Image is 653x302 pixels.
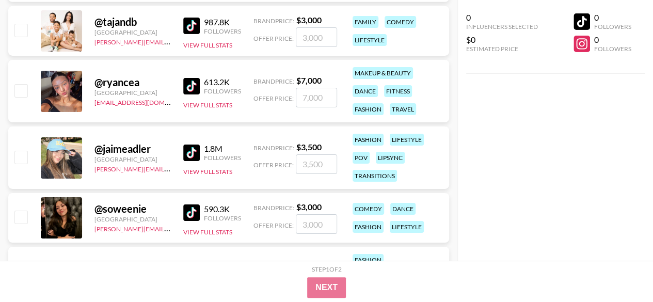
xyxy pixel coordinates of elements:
[353,152,370,164] div: pov
[253,161,294,169] span: Offer Price:
[253,204,294,212] span: Brand Price:
[204,27,241,35] div: Followers
[353,170,397,182] div: transitions
[94,15,171,28] div: @ tajandb
[466,35,538,45] div: $0
[376,152,405,164] div: lipsync
[183,228,232,236] button: View Full Stats
[94,97,198,106] a: [EMAIL_ADDRESS][DOMAIN_NAME]
[296,142,322,152] strong: $ 3,500
[183,41,232,49] button: View Full Stats
[466,23,538,30] div: Influencers Selected
[296,154,337,174] input: 3,500
[385,16,416,28] div: comedy
[94,202,171,215] div: @ soweenie
[353,67,413,79] div: makeup & beauty
[390,203,416,215] div: dance
[353,203,384,215] div: comedy
[353,221,384,233] div: fashion
[312,265,342,273] div: Step 1 of 2
[253,17,294,25] span: Brand Price:
[594,35,631,45] div: 0
[183,78,200,94] img: TikTok
[390,134,424,146] div: lifestyle
[94,89,171,97] div: [GEOGRAPHIC_DATA]
[594,12,631,23] div: 0
[183,168,232,176] button: View Full Stats
[390,103,416,115] div: travel
[204,204,241,214] div: 590.3K
[296,88,337,107] input: 7,000
[296,27,337,47] input: 3,000
[384,85,412,97] div: fitness
[466,12,538,23] div: 0
[204,154,241,162] div: Followers
[353,103,384,115] div: fashion
[94,142,171,155] div: @ jaimeadler
[253,221,294,229] span: Offer Price:
[601,250,641,290] iframe: Drift Widget Chat Controller
[353,254,384,266] div: fashion
[94,36,247,46] a: [PERSON_NAME][EMAIL_ADDRESS][DOMAIN_NAME]
[94,215,171,223] div: [GEOGRAPHIC_DATA]
[183,101,232,109] button: View Full Stats
[204,214,241,222] div: Followers
[353,16,378,28] div: family
[353,85,378,97] div: dance
[94,76,171,89] div: @ ryancea
[253,35,294,42] span: Offer Price:
[94,155,171,163] div: [GEOGRAPHIC_DATA]
[296,15,322,25] strong: $ 3,000
[390,221,424,233] div: lifestyle
[94,28,171,36] div: [GEOGRAPHIC_DATA]
[253,94,294,102] span: Offer Price:
[594,23,631,30] div: Followers
[307,277,346,298] button: Next
[94,163,247,173] a: [PERSON_NAME][EMAIL_ADDRESS][DOMAIN_NAME]
[466,45,538,53] div: Estimated Price
[253,144,294,152] span: Brand Price:
[183,145,200,161] img: TikTok
[204,17,241,27] div: 987.8K
[183,204,200,221] img: TikTok
[253,77,294,85] span: Brand Price:
[353,134,384,146] div: fashion
[296,202,322,212] strong: $ 3,000
[296,75,322,85] strong: $ 7,000
[204,144,241,154] div: 1.8M
[594,45,631,53] div: Followers
[94,223,296,233] a: [PERSON_NAME][EMAIL_ADDRESS][PERSON_NAME][DOMAIN_NAME]
[204,87,241,95] div: Followers
[296,214,337,234] input: 3,000
[204,77,241,87] div: 613.2K
[353,34,387,46] div: lifestyle
[183,18,200,34] img: TikTok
